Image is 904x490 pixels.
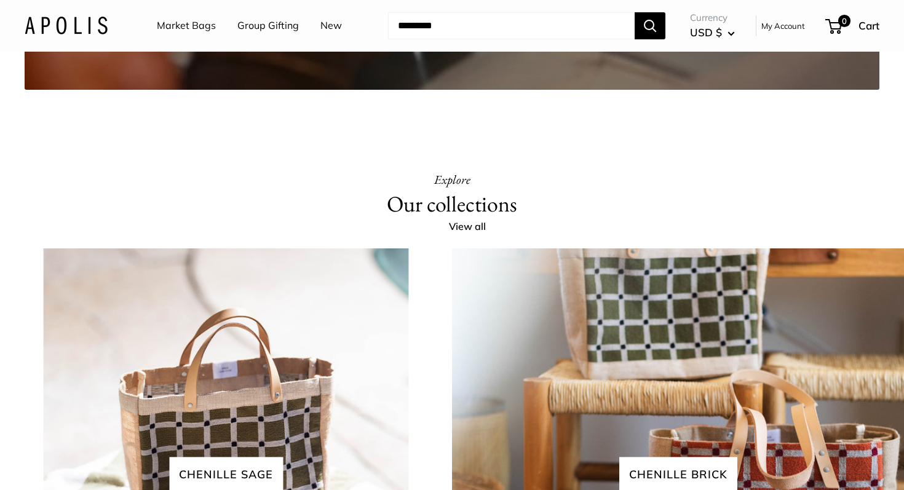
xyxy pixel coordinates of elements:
[690,23,735,42] button: USD $
[827,16,879,36] a: 0 Cart
[157,17,216,35] a: Market Bags
[761,18,805,33] a: My Account
[635,12,665,39] button: Search
[434,168,470,191] h3: Explore
[690,26,722,39] span: USD $
[690,9,735,26] span: Currency
[320,17,342,35] a: New
[25,17,108,34] img: Apolis
[449,218,499,236] a: View all
[858,19,879,32] span: Cart
[388,12,635,39] input: Search...
[237,17,299,35] a: Group Gifting
[838,15,850,27] span: 0
[387,191,517,218] h2: Our collections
